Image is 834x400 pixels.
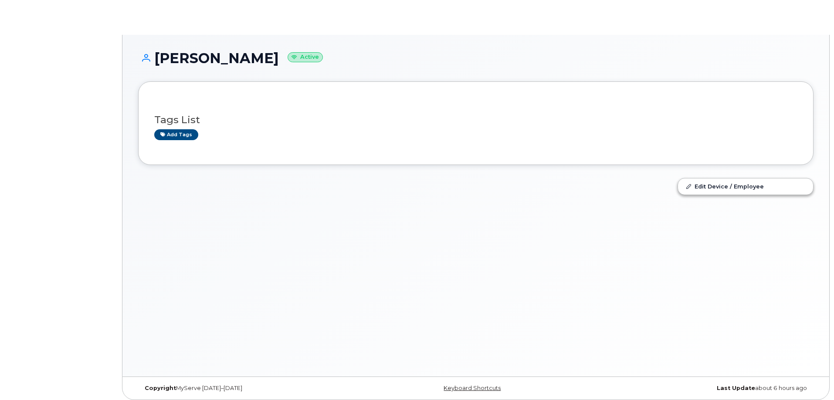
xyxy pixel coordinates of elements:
div: about 6 hours ago [588,385,814,392]
a: Keyboard Shortcuts [444,385,501,391]
small: Active [288,52,323,62]
a: Edit Device / Employee [678,178,813,194]
strong: Last Update [717,385,755,391]
a: Add tags [154,129,198,140]
strong: Copyright [145,385,176,391]
div: MyServe [DATE]–[DATE] [138,385,363,392]
h1: [PERSON_NAME] [138,50,814,66]
h3: Tags List [154,114,797,125]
